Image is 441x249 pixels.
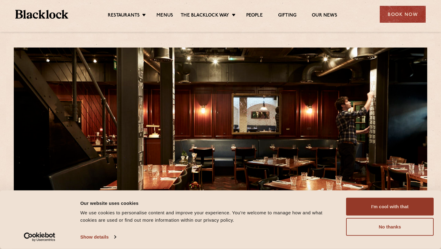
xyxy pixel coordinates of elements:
[80,232,116,242] a: Show details
[246,13,263,19] a: People
[346,218,434,236] button: No thanks
[346,198,434,216] button: I'm cool with that
[80,199,339,207] div: Our website uses cookies
[380,6,426,23] div: Book Now
[156,13,173,19] a: Menus
[278,13,296,19] a: Gifting
[312,13,337,19] a: Our News
[181,13,229,19] a: The Blacklock Way
[13,232,66,242] a: Usercentrics Cookiebot - opens in a new window
[80,209,339,224] div: We use cookies to personalise content and improve your experience. You're welcome to manage how a...
[108,13,140,19] a: Restaurants
[15,10,68,19] img: BL_Textured_Logo-footer-cropped.svg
